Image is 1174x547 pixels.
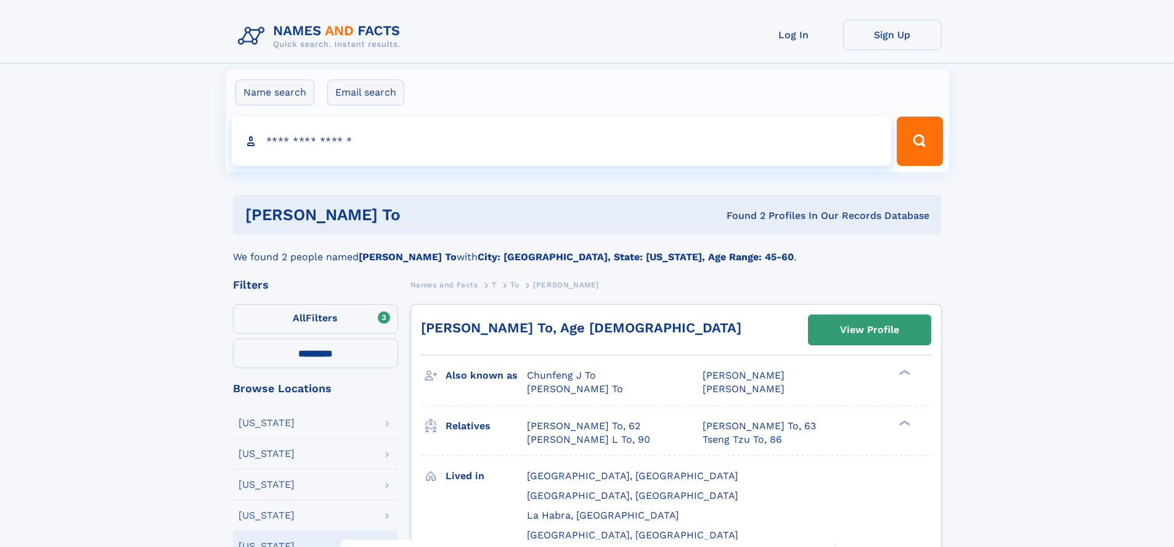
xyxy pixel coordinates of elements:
[809,315,931,345] a: View Profile
[703,419,816,433] a: [PERSON_NAME] To, 63
[703,383,785,395] span: [PERSON_NAME]
[233,235,942,265] div: We found 2 people named with .
[446,466,527,487] h3: Lived in
[703,433,782,446] a: Tseng Tzu To, 86
[492,277,497,292] a: T
[293,312,306,324] span: All
[238,480,295,490] div: [US_STATE]
[245,207,564,223] h1: [PERSON_NAME] To
[446,365,527,386] h3: Also known as
[527,470,738,482] span: [GEOGRAPHIC_DATA], [GEOGRAPHIC_DATA]
[510,277,519,292] a: To
[238,418,295,428] div: [US_STATE]
[492,281,497,289] span: T
[527,529,738,541] span: [GEOGRAPHIC_DATA], [GEOGRAPHIC_DATA]
[238,449,295,459] div: [US_STATE]
[896,419,911,427] div: ❯
[527,419,640,433] a: [PERSON_NAME] To, 62
[527,369,596,381] span: Chunfeng J To
[896,369,911,377] div: ❯
[233,279,398,290] div: Filters
[533,281,599,289] span: [PERSON_NAME]
[446,416,527,437] h3: Relatives
[421,320,741,335] a: [PERSON_NAME] To, Age [DEMOGRAPHIC_DATA]
[527,490,738,501] span: [GEOGRAPHIC_DATA], [GEOGRAPHIC_DATA]
[744,20,843,50] a: Log In
[238,511,295,520] div: [US_STATE]
[235,80,314,105] label: Name search
[563,209,929,223] div: Found 2 Profiles In Our Records Database
[233,20,410,53] img: Logo Names and Facts
[897,117,942,166] button: Search Button
[510,281,519,289] span: To
[527,383,623,395] span: [PERSON_NAME] To
[233,383,398,394] div: Browse Locations
[327,80,404,105] label: Email search
[359,251,457,263] b: [PERSON_NAME] To
[233,304,398,334] label: Filters
[843,20,942,50] a: Sign Up
[478,251,794,263] b: City: [GEOGRAPHIC_DATA], State: [US_STATE], Age Range: 45-60
[527,433,650,446] a: [PERSON_NAME] L To, 90
[410,277,478,292] a: Names and Facts
[232,117,892,166] input: search input
[840,316,899,344] div: View Profile
[703,369,785,381] span: [PERSON_NAME]
[527,509,679,521] span: La Habra, [GEOGRAPHIC_DATA]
